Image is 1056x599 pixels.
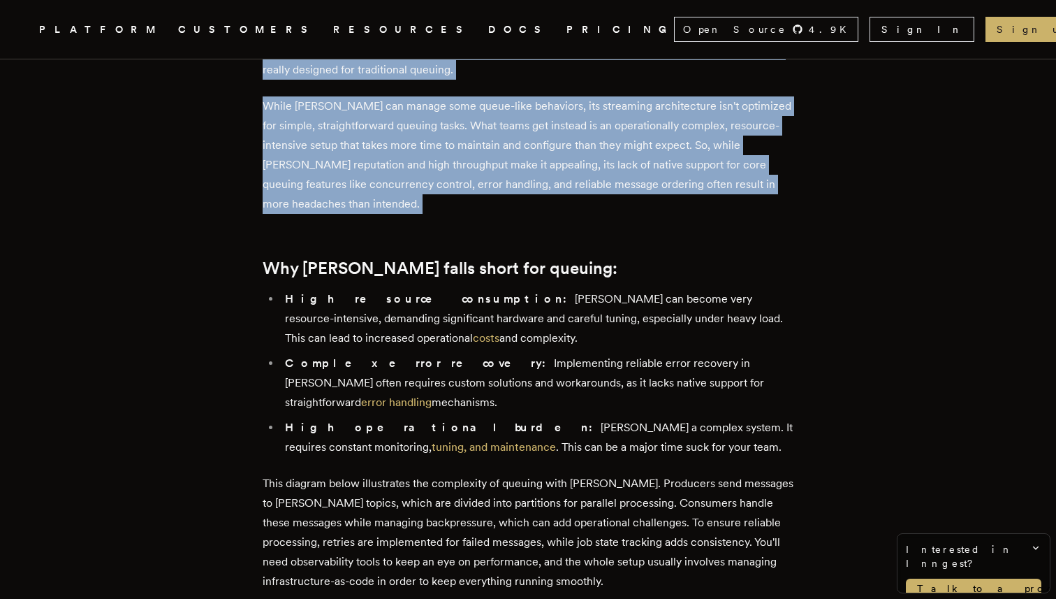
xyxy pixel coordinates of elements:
[39,21,161,38] button: PLATFORM
[906,542,1041,570] span: Interested in Inngest?
[473,331,499,345] a: costs
[870,17,974,42] a: Sign In
[263,259,793,278] h2: Why [PERSON_NAME] falls short for queuing:
[488,21,550,38] a: DOCS
[285,356,554,370] strong: Complex error recovery:
[285,292,575,305] strong: High resource consumption:
[361,396,432,409] a: error handling
[432,440,556,454] a: tuning, and maintenance
[333,21,471,38] button: RESOURCES
[809,22,855,36] span: 4.9 K
[281,418,793,457] li: [PERSON_NAME] a complex system. It requires constant monitoring, . This can be a major time suck ...
[263,96,793,214] p: While [PERSON_NAME] can manage some queue-like behaviors, its streaming architecture isn't optimi...
[906,579,1041,598] a: Talk to a product expert
[281,289,793,348] li: [PERSON_NAME] can become very resource-intensive, demanding significant hardware and careful tuni...
[285,421,601,434] strong: High operational burden:
[281,354,793,412] li: Implementing reliable error recovery in [PERSON_NAME] often requires custom solutions and workaro...
[178,21,316,38] a: CUSTOMERS
[683,22,786,36] span: Open Source
[566,21,674,38] a: PRICING
[263,474,793,591] p: This diagram below illustrates the complexity of queuing with [PERSON_NAME]. Producers send messa...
